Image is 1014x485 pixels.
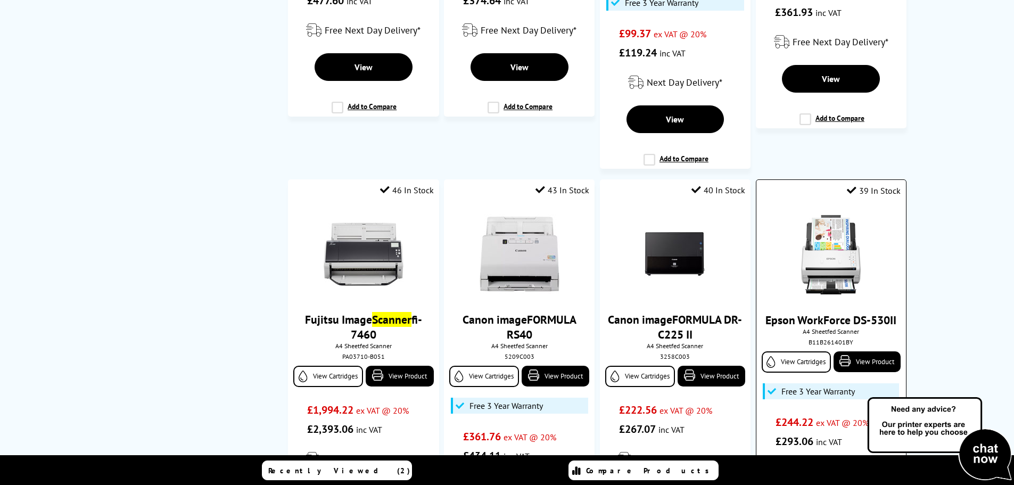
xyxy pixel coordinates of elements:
[332,102,397,122] label: Add to Compare
[293,366,363,387] a: View Cartridges
[781,386,855,397] span: Free 3 Year Warranty
[355,62,373,72] span: View
[268,466,410,475] span: Recently Viewed (2)
[791,215,871,294] img: Epson-DS-530II-Front-Small.jpg
[366,366,433,387] a: View Product
[471,53,568,81] a: View
[356,424,382,435] span: inc VAT
[658,424,685,435] span: inc VAT
[452,352,587,360] div: 5209C003
[776,415,813,429] span: £244.22
[678,366,745,387] a: View Product
[449,366,519,387] a: View Cartridges
[762,351,831,373] a: View Cartridges
[293,342,433,350] span: A4 Sheetfed Scanner
[372,312,411,327] mark: Scanner
[635,214,715,294] img: canon-imageformula-dr-c225-II-front-small.jpg
[449,342,589,350] span: A4 Sheetfed Scanner
[480,214,559,294] img: canon-imageformula-rs40-front-small.jpg
[463,430,501,443] span: £361.76
[307,422,353,436] span: £2,393.06
[608,352,743,360] div: 3258C003
[619,46,657,60] span: £119.24
[691,185,745,195] div: 40 In Stock
[776,434,813,448] span: £293.06
[605,444,745,474] div: modal_delivery
[626,105,724,133] a: View
[293,444,433,474] div: modal_delivery
[619,403,657,417] span: £222.56
[356,405,409,416] span: ex VAT @ 20%
[761,27,901,57] div: modal_delivery
[605,68,745,97] div: modal_delivery
[815,7,842,18] span: inc VAT
[307,403,353,417] span: £1,994.22
[481,24,576,36] span: Free Next Day Delivery*
[865,396,1014,483] img: Open Live Chat window
[522,366,589,387] a: View Product
[449,15,589,45] div: modal_delivery
[293,15,433,45] div: modal_delivery
[586,466,715,475] span: Compare Products
[619,422,656,436] span: £267.07
[325,24,421,36] span: Free Next Day Delivery*
[262,461,412,480] a: Recently Viewed (2)
[568,461,719,480] a: Compare Products
[535,185,589,195] div: 43 In Stock
[605,366,675,387] a: View Cartridges
[504,451,530,462] span: inc VAT
[834,351,901,372] a: View Product
[380,185,434,195] div: 46 In Stock
[816,437,842,447] span: inc VAT
[488,102,553,122] label: Add to Compare
[463,312,576,342] a: Canon imageFORMULA RS40
[765,313,896,327] a: Epson WorkForce DS-530II
[510,62,529,72] span: View
[619,27,651,40] span: £99.37
[469,400,543,411] span: Free 3 Year Warranty
[305,312,422,342] a: Fujitsu ImageScannerfi-7460
[799,113,864,134] label: Add to Compare
[816,417,869,428] span: ex VAT @ 20%
[315,53,413,81] a: View
[775,5,813,19] span: £361.93
[325,453,421,465] span: Free Next Day Delivery*
[666,114,684,125] span: View
[647,76,722,88] span: Next Day Delivery*
[659,48,686,59] span: inc VAT
[822,73,840,84] span: View
[764,338,898,346] div: B11B261401BY
[782,65,880,93] a: View
[608,312,742,342] a: Canon imageFORMULA DR-C225 II
[637,453,732,465] span: Free Next Day Delivery*
[644,154,708,174] label: Add to Compare
[847,185,901,196] div: 39 In Stock
[659,405,712,416] span: ex VAT @ 20%
[324,214,403,294] img: Fujitsu-fi-7460-Front-Small.jpg
[296,352,431,360] div: PA03710-B051
[463,449,501,463] span: £434.11
[504,432,556,442] span: ex VAT @ 20%
[762,327,901,335] span: A4 Sheetfed Scanner
[793,36,888,48] span: Free Next Day Delivery*
[654,29,706,39] span: ex VAT @ 20%
[605,342,745,350] span: A4 Sheetfed Scanner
